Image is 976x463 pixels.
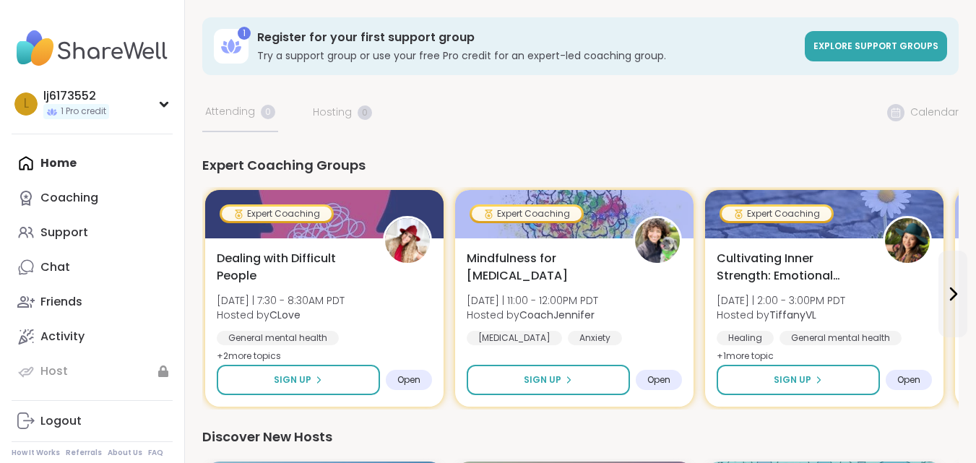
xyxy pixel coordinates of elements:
span: [DATE] | 2:00 - 3:00PM PDT [717,293,845,308]
div: 1 [238,27,251,40]
span: [DATE] | 11:00 - 12:00PM PDT [467,293,598,308]
img: TiffanyVL [885,218,930,263]
a: Explore support groups [805,31,947,61]
a: Chat [12,250,173,285]
div: General mental health [779,331,902,345]
button: Sign Up [467,365,630,395]
span: Open [897,374,920,386]
a: Referrals [66,448,102,458]
span: Open [397,374,420,386]
div: Healing [717,331,774,345]
span: Sign Up [774,373,811,386]
button: Sign Up [717,365,880,395]
a: Activity [12,319,173,354]
a: Host [12,354,173,389]
img: CLove [385,218,430,263]
b: TiffanyVL [769,308,816,322]
img: ShareWell Nav Logo [12,23,173,74]
div: lj6173552 [43,88,109,104]
span: Sign Up [524,373,561,386]
div: Discover New Hosts [202,427,959,447]
span: Open [647,374,670,386]
div: Expert Coaching Groups [202,155,959,176]
div: Host [40,363,68,379]
img: CoachJennifer [635,218,680,263]
button: Sign Up [217,365,380,395]
div: Coaching [40,190,98,206]
span: Cultivating Inner Strength: Emotional Regulation [717,250,867,285]
span: Explore support groups [813,40,938,52]
div: Chat [40,259,70,275]
a: Support [12,215,173,250]
a: About Us [108,448,142,458]
a: Friends [12,285,173,319]
b: CLove [269,308,301,322]
div: Support [40,225,88,241]
span: Hosted by [217,308,345,322]
span: Hosted by [467,308,598,322]
span: Sign Up [274,373,311,386]
div: Friends [40,294,82,310]
div: General mental health [217,331,339,345]
span: Mindfulness for [MEDICAL_DATA] [467,250,617,285]
div: Expert Coaching [222,207,332,221]
div: Expert Coaching [722,207,832,221]
span: [DATE] | 7:30 - 8:30AM PDT [217,293,345,308]
div: Expert Coaching [472,207,582,221]
a: FAQ [148,448,163,458]
div: Activity [40,329,85,345]
h3: Register for your first support group [257,30,796,46]
span: l [24,95,29,113]
b: CoachJennifer [519,308,595,322]
a: Coaching [12,181,173,215]
span: 1 Pro credit [61,105,106,118]
span: Hosted by [717,308,845,322]
div: Logout [40,413,82,429]
span: Dealing with Difficult People [217,250,367,285]
div: Anxiety [568,331,622,345]
a: How It Works [12,448,60,458]
a: Logout [12,404,173,438]
div: [MEDICAL_DATA] [467,331,562,345]
h3: Try a support group or use your free Pro credit for an expert-led coaching group. [257,48,796,63]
